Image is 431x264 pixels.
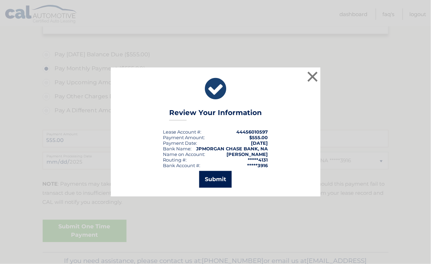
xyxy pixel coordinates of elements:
div: Lease Account #: [163,129,202,135]
div: Routing #: [163,157,187,163]
div: Bank Name: [163,146,192,151]
span: Payment Date [163,140,196,146]
strong: JPMORGAN CHASE BANK, NA [196,146,268,151]
div: Payment Amount: [163,135,205,140]
button: × [306,70,320,84]
strong: 44456010597 [237,129,268,135]
strong: [PERSON_NAME] [227,151,268,157]
h3: Review Your Information [169,108,262,121]
div: Bank Account #: [163,163,201,168]
span: [DATE] [251,140,268,146]
div: : [163,140,197,146]
div: Name on Account: [163,151,206,157]
span: $555.00 [250,135,268,140]
button: Submit [199,171,232,188]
